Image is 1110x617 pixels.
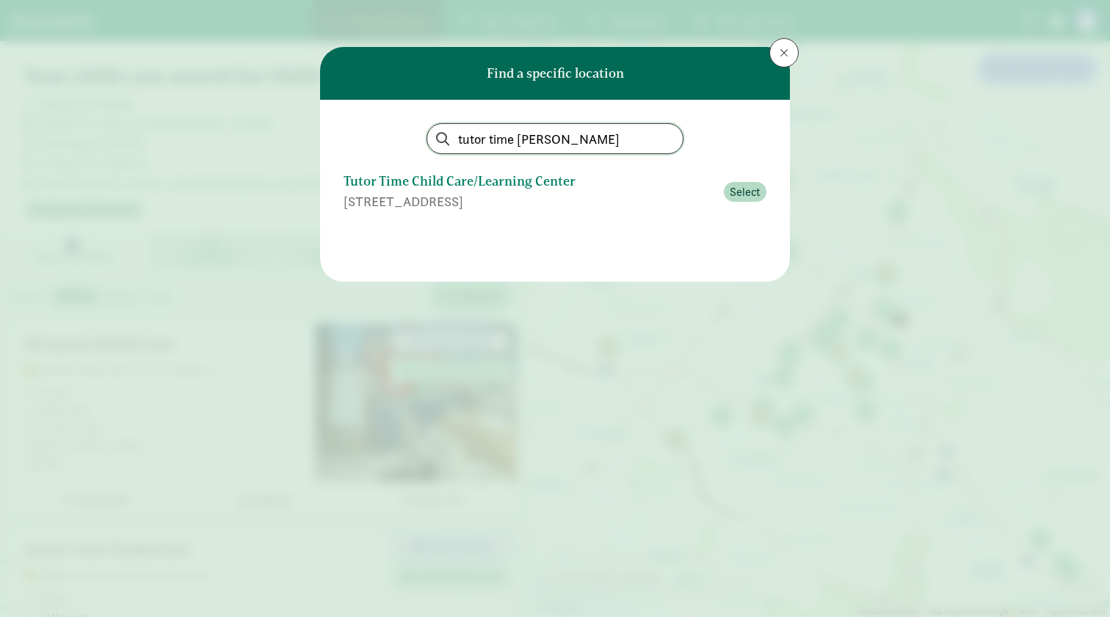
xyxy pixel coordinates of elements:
[730,183,761,201] span: Select
[724,182,766,202] button: Select
[487,66,624,81] h6: Find a specific location
[344,172,715,191] div: Tutor Time Child Care/Learning Center
[427,124,683,153] input: Find by name or address
[344,166,766,217] button: Tutor Time Child Care/Learning Center [STREET_ADDRESS] Select
[344,191,715,211] div: [STREET_ADDRESS]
